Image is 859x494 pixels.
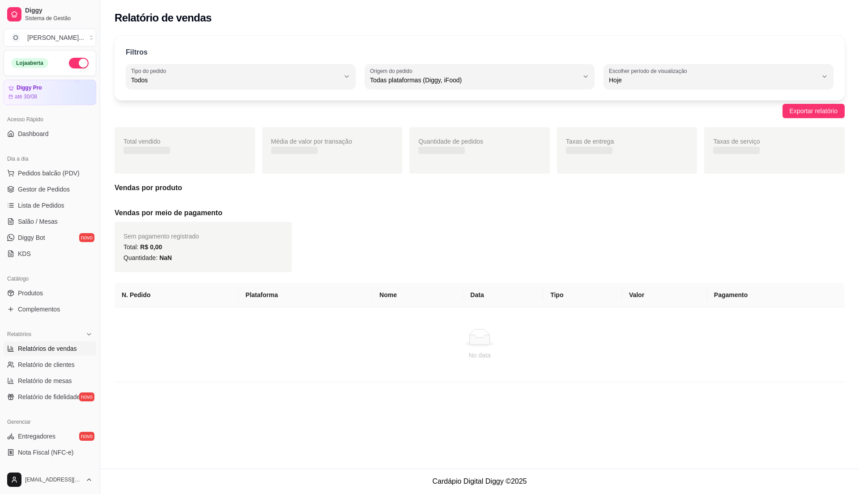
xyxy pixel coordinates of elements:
th: Data [463,283,543,307]
a: Gestor de Pedidos [4,182,96,196]
button: Origem do pedidoTodas plataformas (Diggy, iFood) [365,64,595,89]
button: Select a team [4,29,96,47]
a: Salão / Mesas [4,214,96,229]
div: [PERSON_NAME] ... [27,33,84,42]
div: Dia a dia [4,152,96,166]
span: Dashboard [18,129,49,138]
a: Lista de Pedidos [4,198,96,213]
article: até 30/08 [15,93,37,100]
a: Diggy Botnovo [4,230,96,245]
a: Relatório de fidelidadenovo [4,390,96,404]
a: Relatório de clientes [4,358,96,372]
th: Valor [622,283,707,307]
a: Dashboard [4,127,96,141]
span: Relatórios [7,331,31,338]
div: Acesso Rápido [4,112,96,127]
th: Pagamento [707,283,845,307]
th: Tipo [543,283,622,307]
span: Gestor de Pedidos [18,185,70,194]
span: Quantidade: [123,254,172,261]
span: Relatórios de vendas [18,344,77,353]
a: Entregadoresnovo [4,429,96,443]
button: Escolher período de visualizaçãoHoje [604,64,833,89]
h5: Vendas por produto [115,183,845,193]
span: Pedidos balcão (PDV) [18,169,80,178]
a: Complementos [4,302,96,316]
span: Diggy [25,7,93,15]
span: Salão / Mesas [18,217,58,226]
button: Exportar relatório [782,104,845,118]
label: Escolher período de visualização [609,67,690,75]
div: Loja aberta [11,58,48,68]
span: Relatório de fidelidade [18,392,80,401]
footer: Cardápio Digital Diggy © 2025 [100,468,859,494]
span: Taxas de serviço [713,138,760,145]
span: Taxas de entrega [566,138,614,145]
div: Catálogo [4,272,96,286]
a: DiggySistema de Gestão [4,4,96,25]
span: Total: [123,243,162,251]
a: Produtos [4,286,96,300]
span: Sistema de Gestão [25,15,93,22]
th: N. Pedido [115,283,238,307]
span: Entregadores [18,432,55,441]
span: Relatório de clientes [18,360,75,369]
span: KDS [18,249,31,258]
label: Tipo do pedido [131,67,169,75]
span: Complementos [18,305,60,314]
button: Pedidos balcão (PDV) [4,166,96,180]
label: Origem do pedido [370,67,415,75]
a: Nota Fiscal (NFC-e) [4,445,96,460]
span: Todos [131,76,340,85]
span: O [11,33,20,42]
span: Controle de caixa [18,464,67,473]
a: Diggy Proaté 30/08 [4,80,96,105]
span: R$ 0,00 [140,243,162,251]
span: Quantidade de pedidos [418,138,483,145]
article: Diggy Pro [17,85,42,91]
a: Relatórios de vendas [4,341,96,356]
p: Filtros [126,47,148,58]
div: Gerenciar [4,415,96,429]
th: Plataforma [238,283,372,307]
span: Total vendido [123,138,161,145]
th: Nome [372,283,463,307]
span: [EMAIL_ADDRESS][DOMAIN_NAME] [25,476,82,483]
span: Nota Fiscal (NFC-e) [18,448,73,457]
span: Todas plataformas (Diggy, iFood) [370,76,578,85]
span: Relatório de mesas [18,376,72,385]
span: Exportar relatório [790,106,838,116]
span: Sem pagamento registrado [123,233,199,240]
a: Controle de caixa [4,461,96,476]
button: Alterar Status [69,58,89,68]
div: No data [125,350,834,360]
span: Produtos [18,289,43,298]
button: [EMAIL_ADDRESS][DOMAIN_NAME] [4,469,96,490]
span: NaN [159,254,172,261]
span: Média de valor por transação [271,138,352,145]
button: Tipo do pedidoTodos [126,64,356,89]
span: Diggy Bot [18,233,45,242]
h5: Vendas por meio de pagamento [115,208,845,218]
h2: Relatório de vendas [115,11,212,25]
span: Lista de Pedidos [18,201,64,210]
a: KDS [4,247,96,261]
span: Hoje [609,76,817,85]
a: Relatório de mesas [4,374,96,388]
